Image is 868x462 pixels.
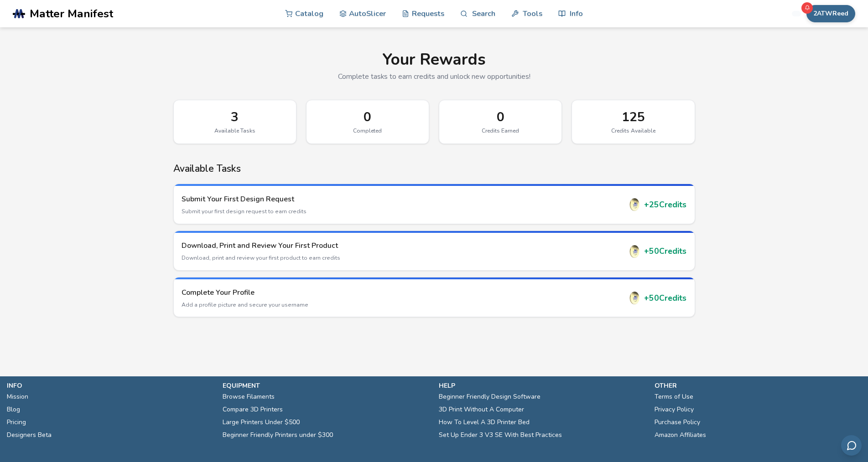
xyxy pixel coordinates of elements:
[439,390,541,403] a: Beginner Friendly Design Software
[439,429,562,441] a: Set Up Ender 3 V3 SE With Best Practices
[223,403,283,416] a: Compare 3D Printers
[173,163,695,174] h2: Available Tasks
[628,245,686,258] div: + 50 Credits
[316,128,419,134] div: Completed
[628,245,641,258] img: Mattercoin
[655,390,693,403] a: Terms of Use
[182,301,622,309] p: Add a profile picture and secure your username
[439,416,530,429] a: How To Level A 3D Printer Bed
[173,51,695,69] h1: Your Rewards
[297,72,571,81] p: Complete tasks to earn credits and unlock new opportunities!
[439,381,645,390] p: help
[439,403,524,416] a: 3D Print Without A Computer
[655,416,700,429] a: Purchase Policy
[582,110,685,124] div: 125
[628,292,641,304] img: Mattercoin
[182,207,622,216] p: Submit your first design request to earn credits
[182,194,622,204] h3: Submit Your First Design Request
[7,390,28,403] a: Mission
[449,128,552,134] div: Credits Earned
[223,381,429,390] p: equipment
[628,198,686,211] div: + 25 Credits
[223,416,300,429] a: Large Printers Under $500
[582,128,685,134] div: Credits Available
[655,403,694,416] a: Privacy Policy
[7,403,20,416] a: Blog
[628,292,686,304] div: + 50 Credits
[30,7,113,20] span: Matter Manifest
[806,5,855,22] button: 2ATWReed
[223,429,333,441] a: Beginner Friendly Printers under $300
[841,435,862,456] button: Send feedback via email
[7,429,52,441] a: Designers Beta
[316,110,419,124] div: 0
[7,416,26,429] a: Pricing
[628,198,641,211] img: Mattercoin
[182,241,622,251] h3: Download, Print and Review Your First Product
[7,381,213,390] p: info
[655,381,861,390] p: other
[183,128,286,134] div: Available Tasks
[449,110,552,124] div: 0
[182,287,622,298] h3: Complete Your Profile
[655,429,706,441] a: Amazon Affiliates
[183,110,286,124] div: 3
[182,254,622,262] p: Download, print and review your first product to earn credits
[223,390,275,403] a: Browse Filaments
